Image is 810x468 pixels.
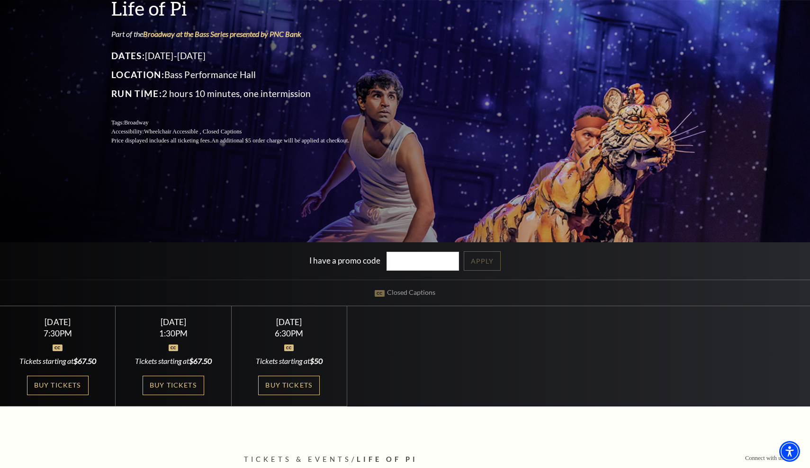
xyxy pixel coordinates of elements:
p: Price displayed includes all ticketing fees. [111,136,372,145]
div: Tickets starting at [243,356,335,366]
span: Life of Pi [357,455,418,463]
span: $67.50 [189,356,212,365]
p: 2 hours 10 minutes, one intermission [111,86,372,101]
span: Dates: [111,50,145,61]
span: $50 [310,356,323,365]
span: $67.50 [73,356,96,365]
span: Broadway [124,119,149,126]
div: Tickets starting at [11,356,104,366]
a: Buy Tickets [27,376,89,395]
p: Tags: [111,118,372,127]
a: Broadway at the Bass Series presented by PNC Bank - open in a new tab [143,29,301,38]
div: 6:30PM [243,329,335,337]
span: Run Time: [111,88,162,99]
a: Buy Tickets [258,376,320,395]
span: Location: [111,69,164,80]
span: Wheelchair Accessible , Closed Captions [144,128,242,135]
div: 7:30PM [11,329,104,337]
span: An additional $5 order charge will be applied at checkout. [211,137,349,144]
p: Accessibility: [111,127,372,136]
p: Part of the [111,29,372,39]
p: Bass Performance Hall [111,67,372,82]
p: / [244,454,566,466]
div: [DATE] [127,317,220,327]
p: Connect with us on [745,454,791,463]
div: Accessibility Menu [779,441,800,462]
div: 1:30PM [127,329,220,337]
div: [DATE] [11,317,104,327]
span: Tickets & Events [244,455,351,463]
div: Tickets starting at [127,356,220,366]
p: [DATE]-[DATE] [111,48,372,63]
a: Buy Tickets [143,376,204,395]
label: I have a promo code [309,255,380,265]
div: [DATE] [243,317,335,327]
